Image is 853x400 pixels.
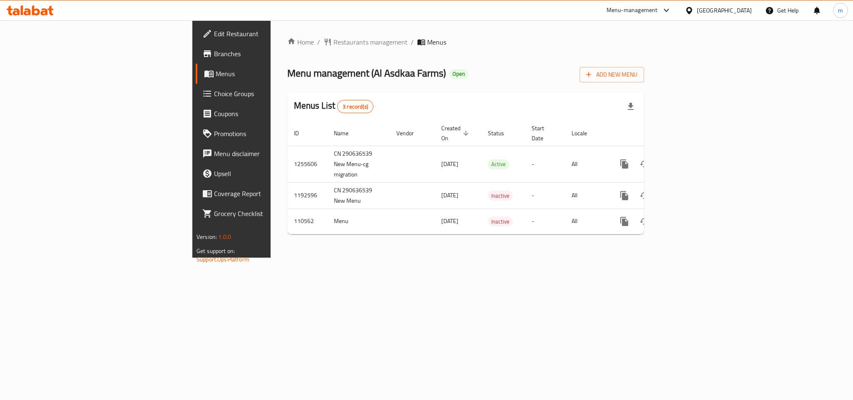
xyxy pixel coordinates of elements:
a: Edit Restaurant [196,24,335,44]
a: Menus [196,64,335,84]
td: - [525,146,565,182]
span: Coupons [214,109,328,119]
span: Upsell [214,169,328,179]
li: / [411,37,414,47]
td: - [525,209,565,234]
span: Version: [196,231,217,242]
button: more [614,186,634,206]
td: Menu [327,209,390,234]
span: Active [488,159,509,169]
a: Restaurants management [323,37,408,47]
span: 1.0.0 [218,231,231,242]
span: [DATE] [441,190,458,201]
a: Menu disclaimer [196,144,335,164]
span: ID [294,128,310,138]
span: Grocery Checklist [214,209,328,219]
span: Edit Restaurant [214,29,328,39]
div: Total records count [337,100,373,113]
a: Grocery Checklist [196,204,335,224]
span: Menu management ( Al Asdkaa Farms ) [287,64,446,82]
button: more [614,211,634,231]
td: All [565,182,608,209]
span: Start Date [532,123,555,143]
span: Name [334,128,359,138]
a: Choice Groups [196,84,335,104]
div: Export file [621,97,641,117]
span: Choice Groups [214,89,328,99]
div: Menu-management [607,5,658,15]
span: Status [488,128,515,138]
span: [DATE] [441,216,458,226]
a: Coupons [196,104,335,124]
td: All [565,209,608,234]
button: Change Status [634,186,654,206]
span: Inactive [488,191,513,201]
h2: Menus List [294,99,373,113]
div: Inactive [488,216,513,226]
a: Support.OpsPlatform [196,254,249,265]
span: Vendor [396,128,425,138]
span: Menu disclaimer [214,149,328,159]
table: enhanced table [287,121,701,234]
td: CN 290636539 New Menu [327,182,390,209]
span: Open [449,70,468,77]
span: Created On [441,123,471,143]
a: Upsell [196,164,335,184]
span: [DATE] [441,159,458,169]
nav: breadcrumb [287,37,644,47]
span: Menus [216,69,328,79]
span: m [838,6,843,15]
td: - [525,182,565,209]
button: Change Status [634,154,654,174]
a: Branches [196,44,335,64]
span: Inactive [488,217,513,226]
span: Coverage Report [214,189,328,199]
span: Add New Menu [586,70,637,80]
td: All [565,146,608,182]
span: Locale [572,128,598,138]
span: Branches [214,49,328,59]
a: Promotions [196,124,335,144]
td: CN 290636539 New Menu-cg migration [327,146,390,182]
div: Open [449,69,468,79]
a: Coverage Report [196,184,335,204]
button: Change Status [634,211,654,231]
span: 3 record(s) [338,103,373,111]
span: Promotions [214,129,328,139]
button: Add New Menu [579,67,644,82]
span: Get support on: [196,246,235,256]
button: more [614,154,634,174]
span: Menus [427,37,446,47]
div: [GEOGRAPHIC_DATA] [697,6,752,15]
span: Restaurants management [333,37,408,47]
th: Actions [608,121,701,146]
